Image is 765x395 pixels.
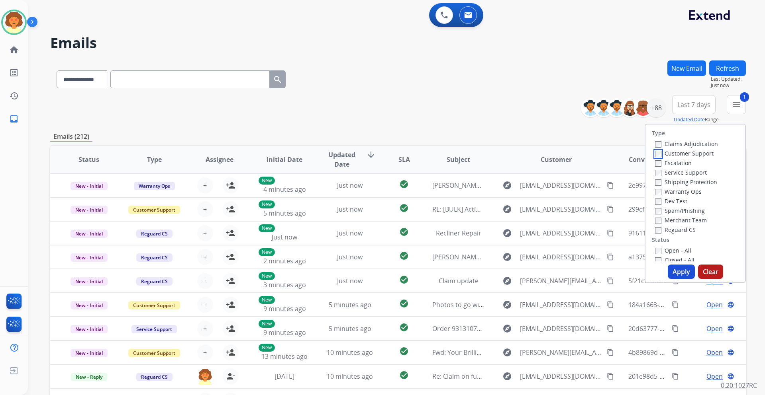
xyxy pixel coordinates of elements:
[629,155,680,164] span: Conversation ID
[502,372,512,381] mat-icon: explore
[366,150,376,160] mat-icon: arrow_downward
[706,348,723,357] span: Open
[259,272,275,280] p: New
[398,155,410,164] span: SLA
[727,373,734,380] mat-icon: language
[432,181,630,190] span: [PERSON_NAME](10636848) : thread::SqcpMuJJCXWocKCYej7bvDk::
[652,236,669,244] label: Status
[655,256,694,264] label: Closed - All
[655,178,717,186] label: Shipping Protection
[655,207,705,214] label: Spam/Phishing
[607,325,614,332] mat-icon: content_copy
[267,155,302,164] span: Initial Date
[655,248,661,254] input: Open - All
[607,373,614,380] mat-icon: content_copy
[672,349,679,356] mat-icon: content_copy
[324,150,360,169] span: Updated Date
[706,372,723,381] span: Open
[607,349,614,356] mat-icon: content_copy
[655,208,661,214] input: Spam/Phishing
[197,297,213,313] button: +
[78,155,99,164] span: Status
[607,206,614,213] mat-icon: content_copy
[727,95,746,114] button: 1
[203,228,207,238] span: +
[502,348,512,357] mat-icon: explore
[628,348,752,357] span: 4b89869d-87ea-4034-b01a-bc72c2136132
[655,197,687,205] label: Dev Test
[226,276,235,286] mat-icon: person_add
[275,372,294,381] span: [DATE]
[197,201,213,217] button: +
[520,300,602,309] span: [EMAIL_ADDRESS][DOMAIN_NAME]
[259,248,275,256] p: New
[628,372,751,381] span: 201e98d5-453f-4ec2-b5d3-66be0dc7ea72
[628,253,743,261] span: a1375c97-e20e-4f4f-af94-109f06d25a2f
[502,324,512,333] mat-icon: explore
[607,230,614,237] mat-icon: content_copy
[502,228,512,238] mat-icon: explore
[337,276,363,285] span: Just now
[329,324,371,333] span: 5 minutes ago
[399,299,409,308] mat-icon: check_circle
[672,301,679,308] mat-icon: content_copy
[399,323,409,332] mat-icon: check_circle
[263,257,306,265] span: 2 minutes ago
[203,181,207,190] span: +
[607,301,614,308] mat-icon: content_copy
[3,11,25,33] img: avatar
[655,218,661,224] input: Merchant Team
[432,324,488,333] span: Order 9313107340
[436,229,481,237] span: Recliner Repair
[655,226,696,233] label: Reguard CS
[607,277,614,284] mat-icon: content_copy
[226,372,235,381] mat-icon: person_remove
[732,100,741,109] mat-icon: menu
[647,98,666,117] div: +88
[698,265,723,279] button: Clear
[607,253,614,261] mat-icon: content_copy
[136,253,173,262] span: Reguard CS
[399,370,409,380] mat-icon: check_circle
[259,200,275,208] p: New
[628,324,749,333] span: 20d63777-0176-4fc9-9e4a-8fcd9d4d55d2
[727,301,734,308] mat-icon: language
[628,205,749,214] span: 299cfa50-ba5b-4c78-811e-b7a3ad4eaef1
[128,206,180,214] span: Customer Support
[655,227,661,233] input: Reguard CS
[71,253,108,262] span: New - Initial
[226,300,235,309] mat-icon: person_add
[203,204,207,214] span: +
[502,276,512,286] mat-icon: explore
[9,68,19,78] mat-icon: list_alt
[197,321,213,337] button: +
[727,325,734,332] mat-icon: language
[71,325,108,333] span: New - Initial
[263,209,306,218] span: 5 minutes ago
[607,182,614,189] mat-icon: content_copy
[71,230,108,238] span: New - Initial
[9,45,19,54] mat-icon: home
[520,276,602,286] span: [PERSON_NAME][EMAIL_ADDRESS][PERSON_NAME][DOMAIN_NAME]
[273,75,282,84] mat-icon: search
[655,159,692,167] label: Escalation
[711,76,746,82] span: Last Updated:
[399,275,409,284] mat-icon: check_circle
[709,60,746,76] button: Refresh
[520,372,602,381] span: [EMAIL_ADDRESS][DOMAIN_NAME]
[263,280,306,289] span: 3 minutes ago
[337,205,363,214] span: Just now
[71,182,108,190] span: New - Initial
[628,276,747,285] span: 5f21cfdc-aebd-41d2-b8c5-57d0f20cba3e
[672,95,716,114] button: Last 7 days
[399,227,409,237] mat-icon: check_circle
[432,300,504,309] span: Photos to go with claim.
[655,140,718,148] label: Claims Adjudication
[131,325,177,333] span: Service Support
[71,373,107,381] span: New - Reply
[128,301,180,309] span: Customer Support
[668,265,695,279] button: Apply
[432,253,528,261] span: [PERSON_NAME]'s PWR Recliner
[520,252,602,262] span: [EMAIL_ADDRESS][DOMAIN_NAME]
[128,349,180,357] span: Customer Support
